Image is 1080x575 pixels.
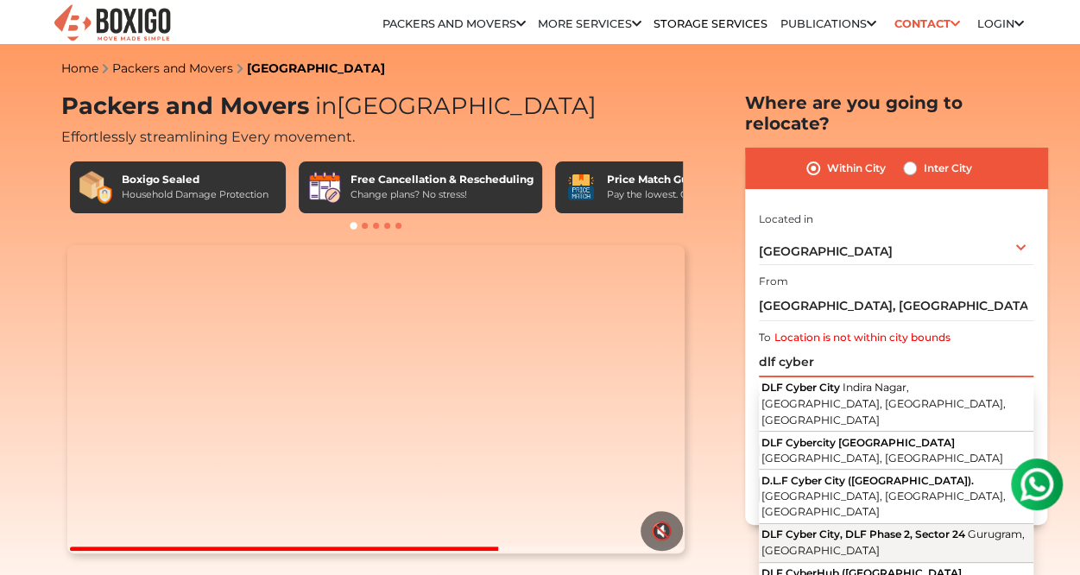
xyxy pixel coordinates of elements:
[977,17,1024,30] a: Login
[351,172,534,187] div: Free Cancellation & Rescheduling
[761,452,1003,464] span: [GEOGRAPHIC_DATA], [GEOGRAPHIC_DATA]
[122,172,268,187] div: Boxigo Sealed
[607,172,738,187] div: Price Match Guarantee
[759,274,788,289] label: From
[774,330,951,345] label: Location is not within city bounds
[52,3,173,45] img: Boxigo
[122,187,268,202] div: Household Damage Protection
[780,17,876,30] a: Publications
[564,170,598,205] img: Price Match Guarantee
[759,470,1033,524] button: D.L.F Cyber City ([GEOGRAPHIC_DATA]). [GEOGRAPHIC_DATA], [GEOGRAPHIC_DATA], [GEOGRAPHIC_DATA]
[607,187,738,202] div: Pay the lowest. Guaranteed!
[761,490,1006,519] span: [GEOGRAPHIC_DATA], [GEOGRAPHIC_DATA], [GEOGRAPHIC_DATA]
[112,60,233,76] a: Packers and Movers
[759,524,1033,563] button: DLF Cyber City, DLF Phase 2, Sector 24 Gurugram, [GEOGRAPHIC_DATA]
[538,17,641,30] a: More services
[759,330,771,345] label: To
[761,436,955,449] span: DLF Cybercity [GEOGRAPHIC_DATA]
[61,92,692,121] h1: Packers and Movers
[888,10,965,37] a: Contact
[67,245,685,554] video: Your browser does not support the video tag.
[759,243,893,259] span: [GEOGRAPHIC_DATA]
[654,17,767,30] a: Storage Services
[827,158,886,179] label: Within City
[924,158,972,179] label: Inter City
[759,377,1033,432] button: DLF Cyber City Indira Nagar, [GEOGRAPHIC_DATA], [GEOGRAPHIC_DATA], [GEOGRAPHIC_DATA]
[382,17,525,30] a: Packers and Movers
[759,432,1033,470] button: DLF Cybercity [GEOGRAPHIC_DATA] [GEOGRAPHIC_DATA], [GEOGRAPHIC_DATA]
[761,528,965,540] span: DLF Cyber City, DLF Phase 2, Sector 24
[761,381,1006,426] span: Indira Nagar, [GEOGRAPHIC_DATA], [GEOGRAPHIC_DATA], [GEOGRAPHIC_DATA]
[307,170,342,205] img: Free Cancellation & Rescheduling
[351,187,534,202] div: Change plans? No stress!
[761,528,1025,557] span: Gurugram, [GEOGRAPHIC_DATA]
[745,92,1047,134] h2: Where are you going to relocate?
[315,92,337,120] span: in
[761,381,840,394] span: DLF Cyber City
[61,60,98,76] a: Home
[641,511,683,551] button: 🔇
[17,17,52,52] img: whatsapp-icon.svg
[79,170,113,205] img: Boxigo Sealed
[309,92,597,120] span: [GEOGRAPHIC_DATA]
[759,291,1033,321] input: Select Building or Nearest Landmark
[247,60,385,76] a: [GEOGRAPHIC_DATA]
[759,212,813,227] label: Located in
[759,347,1033,377] input: Select Building or Nearest Landmark
[761,474,974,487] span: D.L.F Cyber City ([GEOGRAPHIC_DATA]).
[61,129,355,145] span: Effortlessly streamlining Every movement.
